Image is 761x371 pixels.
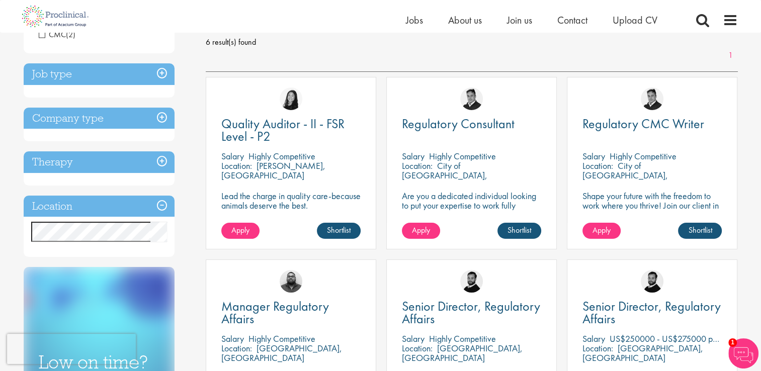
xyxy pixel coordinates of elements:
p: Highly Competitive [429,333,496,344]
a: Jobs [406,14,423,27]
p: Highly Competitive [248,333,315,344]
span: CMC [39,29,66,40]
span: Salary [582,150,605,162]
p: Highly Competitive [610,150,677,162]
a: Quality Auditor - II - FSR Level - P2 [221,118,361,143]
p: [GEOGRAPHIC_DATA], [GEOGRAPHIC_DATA] [221,342,342,363]
iframe: reCAPTCHA [7,334,136,364]
p: City of [GEOGRAPHIC_DATA], [GEOGRAPHIC_DATA] [582,160,668,191]
span: Manager Regulatory Affairs [221,298,329,327]
a: Senior Director, Regulatory Affairs [582,300,722,325]
h3: Company type [24,108,175,129]
a: Apply [221,223,260,239]
h3: Location [24,196,175,217]
img: Chatbot [728,338,758,368]
span: Location: [221,342,252,354]
span: Apply [593,225,611,235]
img: Nick Walker [460,270,483,293]
a: Shortlist [678,223,722,239]
a: Join us [507,14,532,27]
span: Location: [402,160,433,171]
p: Highly Competitive [429,150,496,162]
span: Location: [582,342,613,354]
p: City of [GEOGRAPHIC_DATA], [GEOGRAPHIC_DATA] [402,160,487,191]
span: Location: [221,160,252,171]
span: Quality Auditor - II - FSR Level - P2 [221,115,345,145]
span: Salary [221,333,244,344]
a: Shortlist [317,223,361,239]
span: Salary [221,150,244,162]
span: Location: [582,160,613,171]
a: Upload CV [613,14,657,27]
span: Salary [582,333,605,344]
a: 1 [723,50,738,61]
a: Regulatory Consultant [402,118,541,130]
p: Lead the charge in quality care-because animals deserve the best. [221,191,361,210]
h3: Job type [24,63,175,85]
a: Shortlist [497,223,541,239]
p: [PERSON_NAME], [GEOGRAPHIC_DATA] [221,160,325,181]
img: Nick Walker [641,270,663,293]
span: Location: [402,342,433,354]
img: Peter Duvall [460,87,483,110]
span: 6 result(s) found [206,35,738,50]
span: Apply [231,225,249,235]
img: Numhom Sudsok [280,87,302,110]
p: US$250000 - US$275000 per annum [610,333,744,344]
span: Salary [402,333,425,344]
span: 1 [728,338,737,347]
img: Peter Duvall [641,87,663,110]
h3: Therapy [24,151,175,173]
a: Apply [402,223,440,239]
p: Shape your future with the freedom to work where you thrive! Join our client in this fully remote... [582,191,722,220]
p: Are you a dedicated individual looking to put your expertise to work fully flexibly in a remote p... [402,191,541,239]
p: [GEOGRAPHIC_DATA], [GEOGRAPHIC_DATA] [582,342,703,363]
a: About us [448,14,482,27]
a: Manager Regulatory Affairs [221,300,361,325]
p: [GEOGRAPHIC_DATA], [GEOGRAPHIC_DATA] [402,342,523,363]
span: Regulatory Consultant [402,115,515,132]
a: Apply [582,223,621,239]
span: Regulatory CMC Writer [582,115,704,132]
p: Highly Competitive [248,150,315,162]
span: CMC [39,29,75,40]
span: Senior Director, Regulatory Affairs [582,298,721,327]
span: Salary [402,150,425,162]
a: Senior Director, Regulatory Affairs [402,300,541,325]
span: Apply [412,225,430,235]
img: Ashley Bennett [280,270,302,293]
span: Senior Director, Regulatory Affairs [402,298,540,327]
a: Regulatory CMC Writer [582,118,722,130]
span: (2) [66,29,75,40]
a: Contact [557,14,587,27]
